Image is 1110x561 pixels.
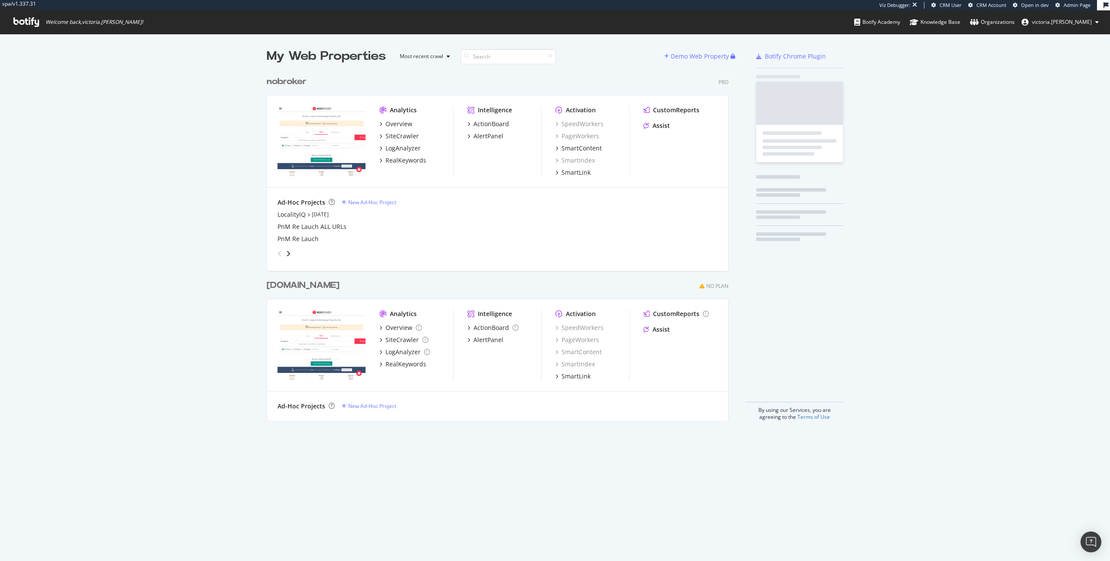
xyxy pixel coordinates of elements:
[478,310,512,318] div: Intelligence
[555,144,602,153] a: SmartContent
[274,247,285,261] div: angle-left
[555,132,599,140] div: PageWorkers
[1055,2,1090,9] a: Admin Page
[745,402,843,421] div: By using our Services, you are agreeing to the
[342,199,396,206] a: New Ad-Hoc Project
[765,52,826,61] div: Botify Chrome Plugin
[643,325,670,334] a: Assist
[555,360,595,369] a: SmartIndex
[267,279,343,292] a: [DOMAIN_NAME]
[854,18,900,26] div: Botify Academy
[379,360,426,369] a: RealKeywords
[653,121,670,130] div: Assist
[385,360,426,369] div: RealKeywords
[277,222,346,231] a: PnM Re Lauch ALL URLs
[653,310,699,318] div: CustomReports
[385,120,412,128] div: Overview
[277,310,366,380] img: nobrokersecondary.com
[643,310,709,318] a: CustomReports
[348,402,396,410] div: New Ad-Hoc Project
[555,372,591,381] a: SmartLink
[555,336,599,344] div: PageWorkers
[385,144,421,153] div: LogAnalyzer
[467,132,503,140] a: AlertPanel
[267,75,307,88] div: nobroker
[277,235,319,243] a: PnM Re Lauch
[910,10,960,34] a: Knowledge Base
[379,144,421,153] a: LogAnalyzer
[277,210,306,219] a: LocalityIQ
[385,156,426,165] div: RealKeywords
[756,52,826,61] a: Botify Chrome Plugin
[718,78,728,86] div: Pro
[473,132,503,140] div: AlertPanel
[467,336,503,344] a: AlertPanel
[379,120,412,128] a: Overview
[473,323,509,332] div: ActionBoard
[277,106,366,176] img: nobroker.com
[467,120,509,128] a: ActionBoard
[653,325,670,334] div: Assist
[379,156,426,165] a: RealKeywords
[555,120,604,128] a: SpeedWorkers
[931,2,962,9] a: CRM User
[379,348,430,356] a: LogAnalyzer
[267,65,735,421] div: grid
[1064,2,1090,8] span: Admin Page
[910,18,960,26] div: Knowledge Base
[664,49,731,63] button: Demo Web Property
[555,348,602,356] a: SmartContent
[393,49,454,63] button: Most recent crawl
[390,310,417,318] div: Analytics
[970,18,1015,26] div: Organizations
[348,199,396,206] div: New Ad-Hoc Project
[390,106,417,114] div: Analytics
[879,2,911,9] div: Viz Debugger:
[267,75,310,88] a: nobroker
[385,348,421,356] div: LogAnalyzer
[970,10,1015,34] a: Organizations
[46,19,143,26] span: Welcome back, victoria.[PERSON_NAME] !
[664,52,731,60] a: Demo Web Property
[968,2,1006,9] a: CRM Account
[1032,18,1092,26] span: victoria.wong
[566,106,596,114] div: Activation
[385,336,419,344] div: SiteCrawler
[653,106,699,114] div: CustomReports
[473,336,503,344] div: AlertPanel
[478,106,512,114] div: Intelligence
[277,198,325,207] div: Ad-Hoc Projects
[267,48,386,65] div: My Web Properties
[562,168,591,177] div: SmartLink
[555,156,595,165] a: SmartIndex
[285,249,291,258] div: angle-right
[400,54,443,59] div: Most recent crawl
[385,323,412,332] div: Overview
[643,106,699,114] a: CustomReports
[555,323,604,332] a: SpeedWorkers
[706,282,728,290] div: No Plan
[555,168,591,177] a: SmartLink
[379,132,419,140] a: SiteCrawler
[797,413,830,421] a: Terms of Use
[1015,15,1106,29] button: victoria.[PERSON_NAME]
[342,402,396,410] a: New Ad-Hoc Project
[467,323,519,332] a: ActionBoard
[385,132,419,140] div: SiteCrawler
[277,402,325,411] div: Ad-Hoc Projects
[562,372,591,381] div: SmartLink
[473,120,509,128] div: ActionBoard
[940,2,962,8] span: CRM User
[671,52,729,61] div: Demo Web Property
[854,10,900,34] a: Botify Academy
[1021,2,1049,8] span: Open in dev
[976,2,1006,8] span: CRM Account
